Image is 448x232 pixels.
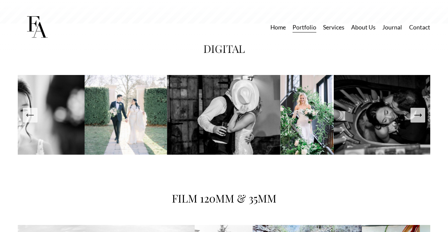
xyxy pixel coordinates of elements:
img: Z9C_8227.jpg [280,75,334,155]
button: Previous Slide [23,108,38,123]
a: Portfolio [293,21,316,33]
img: Z9A_5472.jpg [85,75,167,155]
a: Journal [382,21,402,33]
a: Contact [409,21,430,33]
img: Frost Artistry [18,8,56,47]
a: About Us [351,21,376,33]
img: Z9B_8899.jpg [167,75,280,155]
h1: FILM 120MM & 35MM [156,189,292,207]
a: Home [270,21,286,33]
a: Services [323,21,344,33]
button: Next Slide [410,108,425,123]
